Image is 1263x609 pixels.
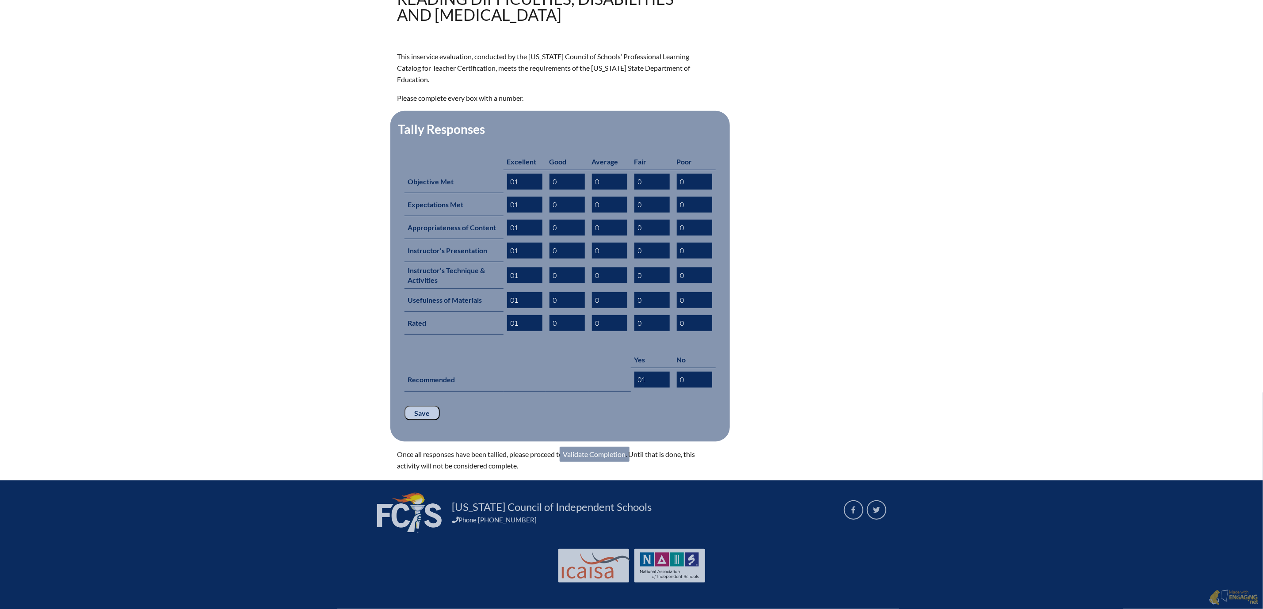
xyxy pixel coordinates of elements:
[1206,588,1262,608] a: Made with
[546,153,588,170] th: Good
[404,193,504,216] th: Expectations Met
[404,170,504,193] th: Objective Met
[560,447,630,462] a: Validate Completion
[404,216,504,239] th: Appropriateness of Content
[640,552,699,579] img: NAIS Logo
[449,500,656,514] a: [US_STATE] Council of Independent Schools
[397,122,486,137] legend: Tally Responses
[1209,590,1220,605] img: Engaging - Bring it online
[1229,590,1259,606] p: Made with
[631,351,673,368] th: Yes
[673,153,716,170] th: Poor
[404,406,440,421] input: Save
[377,493,442,533] img: FCIS_logo_white
[404,289,504,312] th: Usefulness of Materials
[397,449,709,472] p: Once all responses have been tallied, please proceed to . Until that is done, this activity will ...
[452,516,833,524] div: Phone [PHONE_NUMBER]
[1229,594,1259,605] img: Engaging - Bring it online
[631,153,673,170] th: Fair
[588,153,631,170] th: Average
[404,239,504,262] th: Instructor's Presentation
[1221,590,1230,602] img: Engaging - Bring it online
[504,153,546,170] th: Excellent
[404,262,504,289] th: Instructor's Technique & Activities
[397,92,709,104] p: Please complete every box with a number.
[404,368,631,392] th: Recommended
[562,552,630,579] img: Int'l Council Advancing Independent School Accreditation logo
[397,51,709,85] p: This inservice evaluation, conducted by the [US_STATE] Council of Schools’ Professional Learning ...
[673,351,716,368] th: No
[404,312,504,335] th: Rated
